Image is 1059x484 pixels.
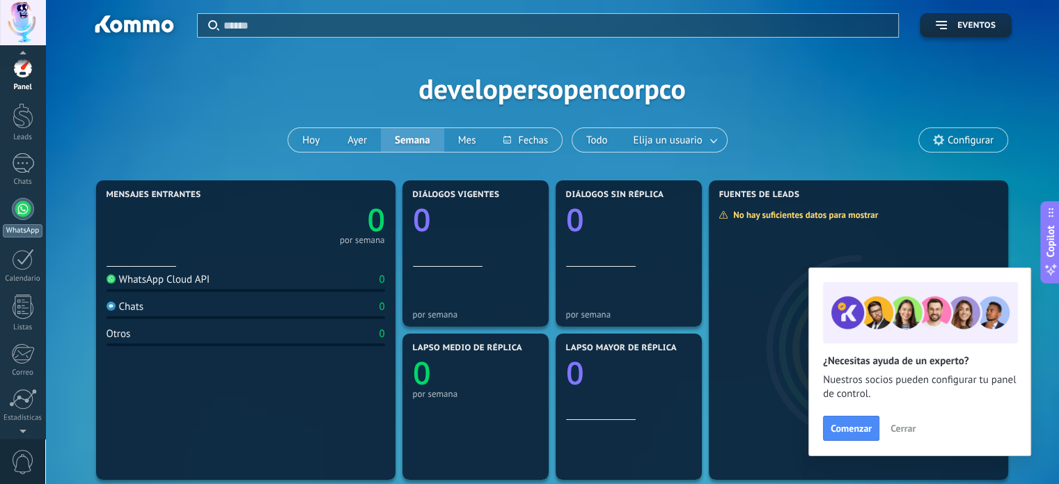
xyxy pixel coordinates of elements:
[566,352,584,394] text: 0
[884,418,922,439] button: Cerrar
[3,83,43,92] div: Panel
[381,128,444,152] button: Semana
[566,309,691,320] div: por semana
[444,128,490,152] button: Mes
[379,327,385,341] div: 0
[107,190,201,200] span: Mensajes entrantes
[823,354,1017,368] h2: ¿Necesitas ayuda de un experto?
[107,302,116,311] img: Chats
[413,309,538,320] div: por semana
[379,273,385,286] div: 0
[3,178,43,187] div: Chats
[631,131,705,150] span: Elija un usuario
[957,21,996,31] span: Eventos
[288,128,334,152] button: Hoy
[719,209,888,221] div: No hay suficientes datos para mostrar
[3,224,42,237] div: WhatsApp
[367,198,385,241] text: 0
[622,128,727,152] button: Elija un usuario
[566,198,584,241] text: 0
[566,343,677,353] span: Lapso mayor de réplica
[3,368,43,377] div: Correo
[489,128,561,152] button: Fechas
[107,300,144,313] div: Chats
[719,190,800,200] span: Fuentes de leads
[379,300,385,313] div: 0
[413,190,500,200] span: Diálogos vigentes
[334,128,381,152] button: Ayer
[891,423,916,433] span: Cerrar
[920,13,1012,38] button: Eventos
[823,416,879,441] button: Comenzar
[566,190,664,200] span: Diálogos sin réplica
[572,128,622,152] button: Todo
[1044,225,1058,257] span: Copilot
[340,237,385,244] div: por semana
[3,323,43,332] div: Listas
[246,198,385,241] a: 0
[3,274,43,283] div: Calendario
[107,327,131,341] div: Otros
[948,134,994,146] span: Configurar
[3,133,43,142] div: Leads
[107,273,210,286] div: WhatsApp Cloud API
[823,373,1017,401] span: Nuestros socios pueden configurar tu panel de control.
[413,352,431,394] text: 0
[413,343,523,353] span: Lapso medio de réplica
[831,423,872,433] span: Comenzar
[413,198,431,241] text: 0
[3,414,43,423] div: Estadísticas
[413,389,538,399] div: por semana
[107,274,116,283] img: WhatsApp Cloud API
